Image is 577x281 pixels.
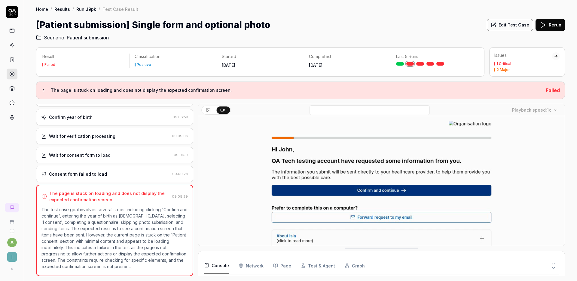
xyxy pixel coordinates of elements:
[36,18,270,32] h1: [Patient submission] Single form and optional photo
[51,87,541,94] h3: The page is stuck on loading and does not display the expected confirmation screen.
[494,52,552,58] div: Issues
[2,247,21,263] button: I
[222,54,299,60] p: Started
[2,215,21,224] a: Book a call with us
[487,19,533,31] button: Edit Test Case
[5,203,19,212] a: New conversation
[546,87,560,93] span: Failed
[44,63,55,66] div: Failed
[49,171,107,177] div: Consent form failed to load
[36,34,109,41] a: Scenario:Patient submission
[36,6,48,12] a: Home
[172,134,188,138] time: 09:09:06
[43,34,66,41] span: Scenario:
[49,114,93,120] div: Confirm year of birth
[50,6,52,12] div: /
[135,54,212,60] p: Classification
[72,6,74,12] div: /
[222,63,235,68] time: [DATE]
[41,206,188,270] p: The test case goal involves several steps, including clicking 'Confirm and continue', entering th...
[49,133,115,139] div: Wait for verification processing
[99,6,100,12] div: /
[102,6,138,12] div: Test Case Result
[137,63,151,66] div: Positive
[309,63,322,68] time: [DATE]
[512,107,551,113] div: Playback speed:
[67,34,109,41] span: Patient submission
[172,115,188,119] time: 09:08:53
[76,6,96,12] a: Run J9pk
[204,257,229,274] button: Console
[42,54,125,60] p: Result
[345,257,365,274] button: Graph
[54,6,70,12] a: Results
[496,68,510,72] div: 2 Major
[273,257,291,274] button: Page
[239,257,264,274] button: Network
[2,224,21,234] a: Documentation
[7,252,17,262] span: I
[172,172,188,176] time: 09:09:28
[309,54,386,60] p: Completed
[536,19,565,31] button: Rerun
[7,238,17,247] button: a
[41,87,541,94] button: The page is stuck on loading and does not display the expected confirmation screen.
[172,194,188,199] time: 09:09:29
[496,62,511,66] div: 1 Critical
[49,152,111,158] div: Wait for consent form to load
[301,257,335,274] button: Test & Agent
[49,190,169,203] div: The page is stuck on loading and does not display the expected confirmation screen.
[396,54,473,60] p: Last 5 Runs
[174,153,188,157] time: 09:09:17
